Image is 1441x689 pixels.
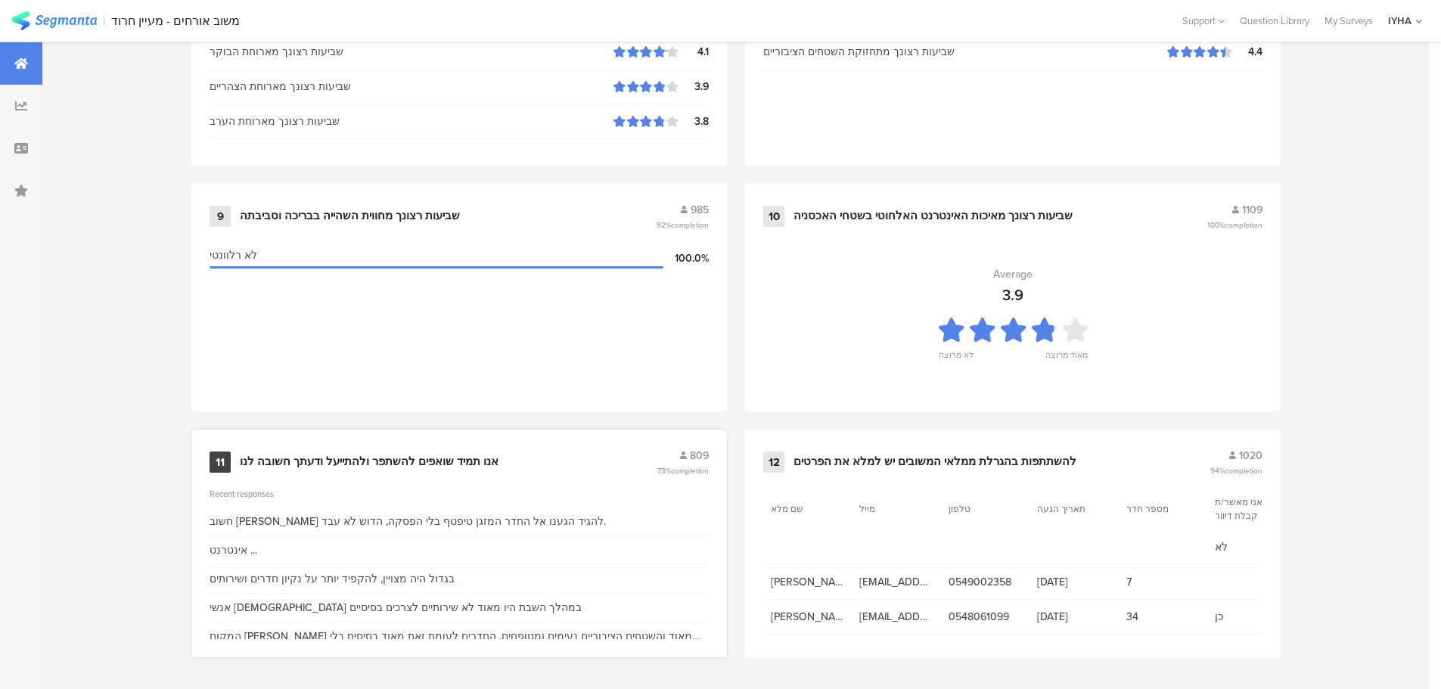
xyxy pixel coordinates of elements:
[949,609,1022,625] span: 0548061099
[11,11,97,30] img: segmanta logo
[240,455,498,470] div: אנו תמיד שואפים להשתפר ולהתייעל ודעתך חשובה לנו
[679,79,709,95] div: 3.9
[1239,448,1262,464] span: 1020
[1210,465,1262,476] span: 94%
[1126,502,1194,516] section: מספר חדר
[1126,574,1200,590] span: 7
[771,609,844,625] span: [PERSON_NAME]
[1126,609,1200,625] span: 34
[210,571,455,587] div: בגדול היה מצויין, להקפיד יותר על נקיון חדרים ושירותים
[210,44,613,60] div: שביעות רצונך מארוחת הבוקר
[1182,9,1225,33] div: Support
[1045,349,1088,370] div: מאוד מרוצה
[1317,14,1380,28] a: My Surveys
[1037,574,1110,590] span: [DATE]
[763,206,784,227] div: 10
[763,44,1167,60] div: שביעות רצונך מתחזוקת השטחים הציבוריים
[793,209,1073,224] div: שביעות רצונך מאיכות האינטרנט האלחוטי בשטחי האכסניה
[1215,495,1283,523] section: אני מאשר/ת קבלת דיוור
[771,502,839,516] section: שם מלא
[1232,14,1317,28] a: Question Library
[210,79,613,95] div: שביעות רצונך מארוחת הצהריים
[111,14,240,28] div: משוב אורחים - מעיין חרוד
[210,542,257,558] div: אינטרנט ...
[771,574,844,590] span: [PERSON_NAME]
[763,452,784,473] div: 12
[1225,219,1262,231] span: completion
[210,113,613,129] div: שביעות רצונך מארוחת הערב
[1232,44,1262,60] div: 4.4
[210,488,709,500] div: Recent responses
[949,574,1022,590] span: 0549002358
[1215,609,1288,625] span: כן
[859,574,933,590] span: [EMAIL_ADDRESS][DOMAIN_NAME]
[691,202,709,218] span: 985
[210,206,231,227] div: 9
[657,219,709,231] span: 92%
[671,465,709,476] span: completion
[1037,609,1110,625] span: [DATE]
[210,247,257,263] span: לא רלוונטי
[1207,219,1262,231] span: 100%
[993,266,1033,282] div: Average
[210,514,606,529] div: חשוב [PERSON_NAME] להגיד הגענו אל החדר המזגן טיפטף בלי הפסקה, הדוש לא עבד.
[679,44,709,60] div: 4.1
[1037,502,1105,516] section: תאריך הגעה
[1242,202,1262,218] span: 1109
[859,609,933,625] span: [EMAIL_ADDRESS][DOMAIN_NAME]
[1225,465,1262,476] span: completion
[210,452,231,473] div: 11
[679,113,709,129] div: 3.8
[939,349,974,370] div: לא מרוצה
[859,502,927,516] section: מייל
[657,465,709,476] span: 73%
[690,448,709,464] span: 809
[1388,14,1411,28] div: IYHA
[210,628,709,644] div: המקום [PERSON_NAME] מאוד והשטחים הציבוריים נעימים ומטופחים. החדרים לעומת זאת מאוד בסיסים בלי תחוש...
[240,209,460,224] div: שביעות רצונך מחווית השהייה בבריכה וסביבתה
[949,502,1017,516] section: טלפון
[1215,539,1288,555] span: לא
[663,250,709,266] div: 100.0%
[210,600,582,616] div: אנשי [DEMOGRAPHIC_DATA] במהלך השבת היו מאוד לא שירותיים לצרכים בסיסיים
[793,455,1076,470] div: להשתתפות בהגרלת ממלאי המשובים יש למלא את הפרטים
[671,219,709,231] span: completion
[103,12,105,29] div: |
[1002,284,1023,306] div: 3.9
